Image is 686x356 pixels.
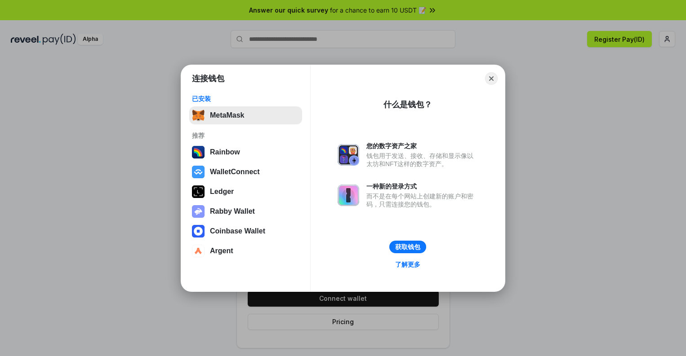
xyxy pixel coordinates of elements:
div: MetaMask [210,111,244,119]
img: svg+xml,%3Csvg%20width%3D%22120%22%20height%3D%22120%22%20viewBox%3D%220%200%20120%20120%22%20fil... [192,146,205,158]
button: Rainbow [189,143,302,161]
div: 一种新的登录方式 [366,182,478,190]
img: svg+xml,%3Csvg%20xmlns%3D%22http%3A%2F%2Fwww.w3.org%2F2000%2Fsvg%22%20fill%3D%22none%22%20viewBox... [192,205,205,218]
button: Coinbase Wallet [189,222,302,240]
div: 推荐 [192,132,299,140]
h1: 连接钱包 [192,73,224,84]
div: 已安装 [192,95,299,103]
img: svg+xml,%3Csvg%20width%3D%2228%22%20height%3D%2228%22%20viewBox%3D%220%200%2028%2028%22%20fill%3D... [192,245,205,257]
button: Close [485,72,498,85]
div: 钱包用于发送、接收、存储和显示像以太坊和NFT这样的数字资产。 [366,152,478,168]
img: svg+xml,%3Csvg%20xmlns%3D%22http%3A%2F%2Fwww.w3.org%2F2000%2Fsvg%22%20width%3D%2228%22%20height%3... [192,185,205,198]
a: 了解更多 [390,259,426,270]
img: svg+xml,%3Csvg%20xmlns%3D%22http%3A%2F%2Fwww.w3.org%2F2000%2Fsvg%22%20fill%3D%22none%22%20viewBox... [338,144,359,166]
button: MetaMask [189,106,302,124]
img: svg+xml,%3Csvg%20xmlns%3D%22http%3A%2F%2Fwww.w3.org%2F2000%2Fsvg%22%20fill%3D%22none%22%20viewBox... [338,185,359,206]
div: 什么是钱包？ [383,99,432,110]
button: Argent [189,242,302,260]
div: Ledger [210,188,234,196]
button: Ledger [189,183,302,201]
div: 您的数字资产之家 [366,142,478,150]
img: svg+xml,%3Csvg%20width%3D%2228%22%20height%3D%2228%22%20viewBox%3D%220%200%2028%2028%22%20fill%3D... [192,166,205,178]
div: WalletConnect [210,168,260,176]
div: Coinbase Wallet [210,227,265,235]
button: Rabby Wallet [189,202,302,220]
div: 了解更多 [395,260,420,268]
div: Rainbow [210,148,240,156]
div: Rabby Wallet [210,207,255,215]
div: 而不是在每个网站上创建新的账户和密码，只需连接您的钱包。 [366,192,478,208]
img: svg+xml,%3Csvg%20fill%3D%22none%22%20height%3D%2233%22%20viewBox%3D%220%200%2035%2033%22%20width%... [192,109,205,122]
div: 获取钱包 [395,243,420,251]
button: WalletConnect [189,163,302,181]
button: 获取钱包 [389,241,426,253]
img: svg+xml,%3Csvg%20width%3D%2228%22%20height%3D%2228%22%20viewBox%3D%220%200%2028%2028%22%20fill%3D... [192,225,205,237]
div: Argent [210,247,233,255]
